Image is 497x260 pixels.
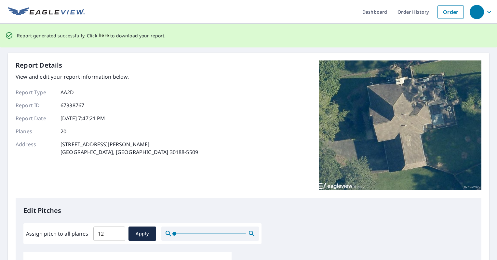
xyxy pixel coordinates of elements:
[134,230,151,238] span: Apply
[8,7,85,17] img: EV Logo
[16,114,55,122] p: Report Date
[16,127,55,135] p: Planes
[17,32,166,40] p: Report generated successfully. Click to download your report.
[60,88,74,96] p: AA2D
[128,227,156,241] button: Apply
[93,225,125,243] input: 00.0
[26,230,88,238] label: Assign pitch to all planes
[16,73,198,81] p: View and edit your report information below.
[60,101,84,109] p: 67338767
[60,140,198,156] p: [STREET_ADDRESS][PERSON_NAME] [GEOGRAPHIC_DATA], [GEOGRAPHIC_DATA] 30188-5509
[16,88,55,96] p: Report Type
[16,140,55,156] p: Address
[99,32,109,40] button: here
[16,60,62,70] p: Report Details
[60,127,66,135] p: 20
[437,5,464,19] a: Order
[60,114,105,122] p: [DATE] 7:47:21 PM
[16,101,55,109] p: Report ID
[23,206,474,215] p: Edit Pitches
[319,60,481,190] img: Top image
